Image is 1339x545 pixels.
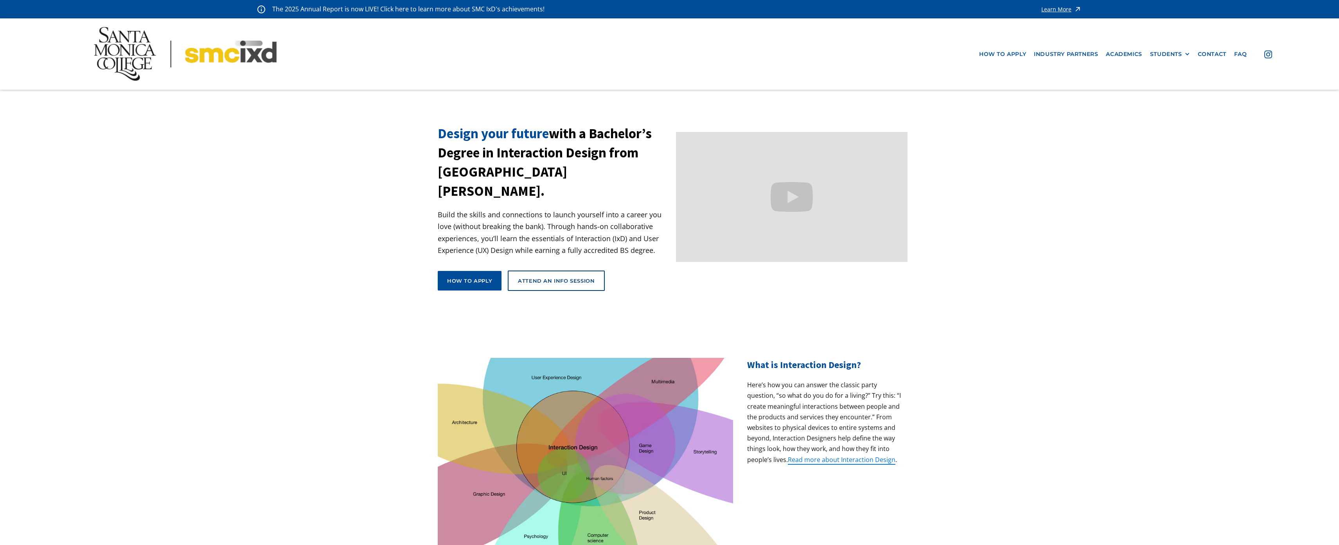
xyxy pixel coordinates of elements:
[447,277,492,284] div: How to apply
[1102,47,1146,61] a: Academics
[94,27,277,81] img: Santa Monica College - SMC IxD logo
[1150,51,1190,58] div: STUDENTS
[518,277,595,284] div: Attend an Info Session
[1264,51,1272,58] img: icon - instagram
[975,47,1030,61] a: how to apply
[438,124,670,201] h1: with a Bachelor’s Degree in Interaction Design from [GEOGRAPHIC_DATA][PERSON_NAME].
[788,455,895,465] a: Read more about Interaction Design
[272,4,545,14] p: The 2025 Annual Report is now LIVE! Click here to learn more about SMC IxD's achievements!
[257,5,265,13] img: icon - information - alert
[1041,7,1071,12] div: Learn More
[1230,47,1251,61] a: faq
[1074,4,1082,14] img: icon - arrow - alert
[438,125,549,142] span: Design your future
[1150,51,1182,58] div: STUDENTS
[676,132,908,262] iframe: Design your future with a Bachelor's Degree in Interaction Design from Santa Monica College
[747,358,901,372] h2: What is Interaction Design?
[438,271,501,291] a: How to apply
[438,209,670,256] p: Build the skills and connections to launch yourself into a career you love (without breaking the ...
[1030,47,1102,61] a: industry partners
[508,271,605,291] a: Attend an Info Session
[747,380,901,465] p: Here’s how you can answer the classic party question, “so what do you do for a living?” Try this:...
[1194,47,1230,61] a: contact
[1041,4,1082,14] a: Learn More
